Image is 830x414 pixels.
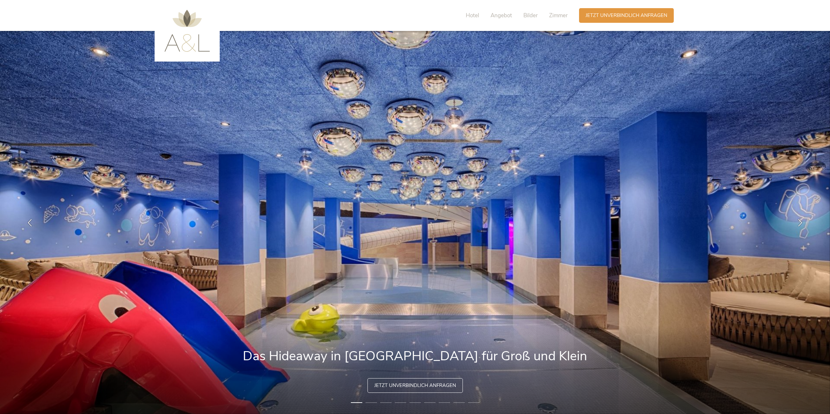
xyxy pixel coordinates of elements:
[374,382,456,389] span: Jetzt unverbindlich anfragen
[586,12,667,19] span: Jetzt unverbindlich anfragen
[466,12,479,19] span: Hotel
[523,12,538,19] span: Bilder
[549,12,568,19] span: Zimmer
[164,10,210,52] img: AMONTI & LUNARIS Wellnessresort
[491,12,512,19] span: Angebot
